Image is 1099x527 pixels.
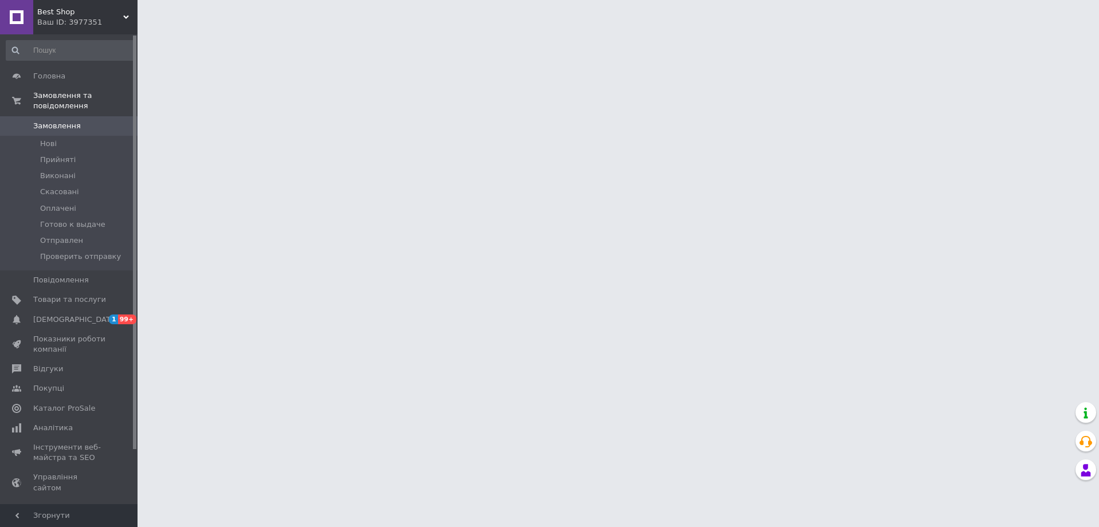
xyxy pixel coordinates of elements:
[40,203,76,214] span: Оплачені
[33,334,106,355] span: Показники роботи компанії
[33,91,138,111] span: Замовлення та повідомлення
[6,40,135,61] input: Пошук
[33,314,118,325] span: [DEMOGRAPHIC_DATA]
[33,502,106,523] span: Гаманець компанії
[40,171,76,181] span: Виконані
[40,219,105,230] span: Готово к выдаче
[40,187,79,197] span: Скасовані
[40,251,121,262] span: Проверить отправку
[33,364,63,374] span: Відгуки
[33,71,65,81] span: Головна
[33,383,64,394] span: Покупці
[33,403,95,414] span: Каталог ProSale
[33,121,81,131] span: Замовлення
[37,17,138,27] div: Ваш ID: 3977351
[40,235,83,246] span: Отправлен
[33,423,73,433] span: Аналітика
[33,442,106,463] span: Інструменти веб-майстра та SEO
[40,139,57,149] span: Нові
[37,7,123,17] span: Best Shop
[33,472,106,493] span: Управління сайтом
[33,275,89,285] span: Повідомлення
[33,294,106,305] span: Товари та послуги
[109,314,118,324] span: 1
[40,155,76,165] span: Прийняті
[118,314,137,324] span: 99+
